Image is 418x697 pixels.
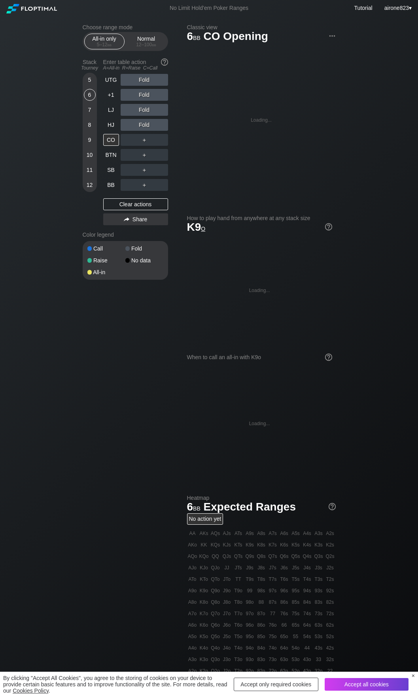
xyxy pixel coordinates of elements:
[313,597,324,608] div: 83s
[199,642,210,654] div: K4o
[187,620,198,631] div: A6o
[186,30,202,43] span: 6
[187,495,336,501] h2: Heatmap
[244,665,255,676] div: 92o
[412,673,415,679] div: ×
[103,149,119,161] div: BTN
[210,654,221,665] div: Q3o
[256,562,267,573] div: J8s
[83,24,168,30] h2: Choose range mode
[279,551,290,562] div: Q6s
[221,665,233,676] div: J2o
[290,562,301,573] div: J5s
[221,642,233,654] div: J4o
[324,353,333,362] img: help.32db89a4.svg
[210,585,221,596] div: Q9o
[187,528,198,539] div: AA
[302,539,313,550] div: K4s
[210,608,221,619] div: Q7o
[87,246,125,251] div: Call
[187,215,332,221] h2: How to play hand from anywhere at any stack size
[328,502,337,511] img: help.32db89a4.svg
[193,33,200,41] span: bb
[234,678,318,691] div: Accept only required cookies
[221,551,233,562] div: QJs
[121,149,168,161] div: ＋
[302,585,313,596] div: 94s
[221,631,233,642] div: J5o
[84,119,96,131] div: 8
[121,89,168,101] div: Fold
[187,665,198,676] div: A2o
[233,620,244,631] div: T6o
[199,597,210,608] div: K8o
[199,585,210,596] div: K9o
[244,654,255,665] div: 93o
[256,528,267,539] div: A8s
[279,665,290,676] div: 62o
[267,585,278,596] div: 97s
[79,65,100,71] div: Tourney
[267,620,278,631] div: 76o
[199,539,210,550] div: KK
[256,551,267,562] div: Q8s
[279,631,290,642] div: 65o
[103,198,168,210] div: Clear actions
[84,74,96,86] div: 5
[187,221,206,233] span: K9
[187,597,198,608] div: A8o
[267,528,278,539] div: A7s
[256,597,267,608] div: 88
[325,631,336,642] div: 52s
[302,608,313,619] div: 74s
[187,631,198,642] div: A5o
[313,665,324,676] div: 32o
[199,608,210,619] div: K7o
[187,585,198,596] div: A9o
[325,551,336,562] div: Q2s
[108,42,112,47] span: bb
[244,608,255,619] div: 97o
[279,654,290,665] div: 63o
[130,42,163,47] div: 12 – 100
[210,539,221,550] div: KQs
[279,562,290,573] div: J6s
[199,620,210,631] div: K6o
[279,642,290,654] div: 64o
[84,104,96,116] div: 7
[290,528,301,539] div: A5s
[125,258,163,263] div: No data
[199,574,210,585] div: KTo
[313,528,324,539] div: A3s
[221,539,233,550] div: KJs
[199,562,210,573] div: KJo
[290,642,301,654] div: 54o
[290,665,301,676] div: 52o
[256,642,267,654] div: 84o
[210,665,221,676] div: Q2o
[325,678,409,691] div: Accept all cookies
[103,65,168,71] div: A=All-in R=Raise C=Call
[313,608,324,619] div: 73s
[84,89,96,101] div: 6
[187,642,198,654] div: A4o
[324,222,333,231] img: help.32db89a4.svg
[325,562,336,573] div: J2s
[121,179,168,191] div: ＋
[313,631,324,642] div: 53s
[121,134,168,146] div: ＋
[279,608,290,619] div: 76s
[313,551,324,562] div: Q3s
[325,597,336,608] div: 82s
[384,5,409,11] span: airone823
[187,539,198,550] div: AKo
[221,574,233,585] div: JTo
[221,608,233,619] div: J7o
[103,213,168,225] div: Share
[233,631,244,642] div: T5o
[313,654,324,665] div: 33
[103,104,119,116] div: LJ
[233,528,244,539] div: ATs
[121,104,168,116] div: Fold
[84,164,96,176] div: 11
